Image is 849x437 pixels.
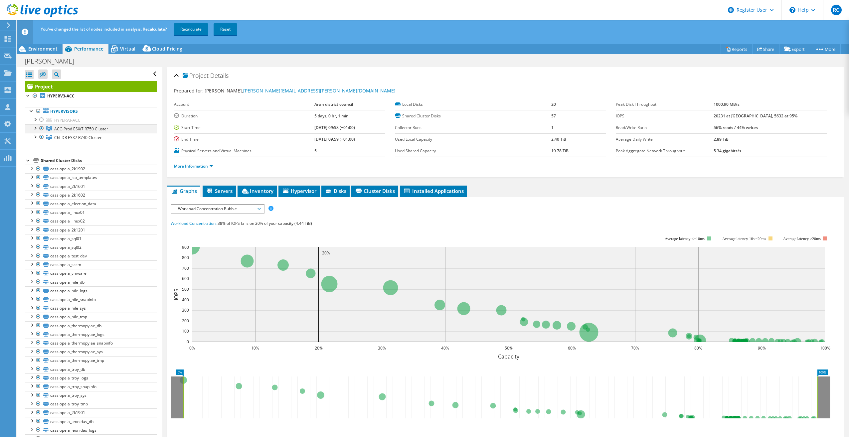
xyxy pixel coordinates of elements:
[783,236,821,241] text: Average latency >20ms
[174,136,314,143] label: End Time
[41,157,157,165] div: Shared Cluster Disks
[314,101,353,107] b: Arun district council
[395,148,551,154] label: Used Shared Capacity
[25,269,157,278] a: cassiopeia_vmware
[173,288,180,300] text: IOPS
[152,46,182,52] span: Cloud Pricing
[25,382,157,391] a: cassiopeia_troy_snapinfo
[314,125,355,130] b: [DATE] 09:58 (+01:00)
[25,417,157,426] a: cassiopeia_leonidas_db
[551,136,566,142] b: 2.40 TiB
[174,101,314,108] label: Account
[205,87,396,94] span: [PERSON_NAME],
[25,408,157,417] a: cassiopeia_2k1901
[378,345,386,351] text: 30%
[752,44,779,54] a: Share
[441,345,449,351] text: 40%
[183,73,209,79] span: Project
[714,101,740,107] b: 1000.90 MB/s
[174,148,314,154] label: Physical Servers and Virtual Machines
[314,148,317,154] b: 5
[28,46,58,52] span: Environment
[54,135,102,140] span: Chi-DR ESX7 R740 Cluster
[25,124,157,133] a: ACC-Prod ESXi7 R750 Cluster
[714,125,758,130] b: 56% reads / 44% writes
[174,163,213,169] a: More Information
[779,44,810,54] a: Export
[206,188,233,194] span: Servers
[314,113,349,119] b: 5 days, 0 hr, 1 min
[325,188,346,194] span: Disks
[25,356,157,365] a: cassiopeia_thermopylae_tmp
[315,345,323,351] text: 20%
[505,345,513,351] text: 50%
[54,126,108,132] span: ACC-Prod ESXi7 R750 Cluster
[182,244,189,250] text: 900
[25,400,157,408] a: cassiopeia_troy_tmp
[25,234,157,243] a: cassiopeia_sql01
[182,255,189,260] text: 800
[25,81,157,92] a: Project
[616,113,713,119] label: IOPS
[714,113,797,119] b: 20231 at [GEOGRAPHIC_DATA], 5632 at 95%
[758,345,766,351] text: 90%
[568,345,576,351] text: 60%
[174,113,314,119] label: Duration
[243,87,396,94] a: [PERSON_NAME][EMAIL_ADDRESS][PERSON_NAME][DOMAIN_NAME]
[25,304,157,313] a: cassiopeia_nile_sys
[25,217,157,225] a: cassiopeia_linux02
[25,191,157,199] a: cassiopeia_2k1602
[182,286,189,292] text: 500
[395,101,551,108] label: Local Disks
[25,260,157,269] a: cassiopeia_sccm
[182,297,189,303] text: 400
[551,125,554,130] b: 1
[810,44,841,54] a: More
[721,44,753,54] a: Reports
[187,339,189,345] text: 0
[631,345,639,351] text: 70%
[25,243,157,251] a: cassiopeia_sql02
[25,182,157,191] a: cassiopeia_2k1601
[25,165,157,173] a: cassiopeia_2k1902
[25,278,157,286] a: cassiopeia_nile_db
[25,286,157,295] a: cassiopeia_nile_logs
[395,113,551,119] label: Shared Cluster Disks
[551,148,569,154] b: 19.78 TiB
[395,124,551,131] label: Collector Runs
[210,72,229,79] span: Details
[551,101,556,107] b: 20
[789,7,795,13] svg: \n
[189,345,195,351] text: 0%
[41,26,167,32] span: You've changed the list of nodes included in analysis. Recalculate?
[25,348,157,356] a: cassiopeia_thermopylae_sys
[25,365,157,373] a: cassiopeia_troy_db
[314,136,355,142] b: [DATE] 09:59 (+01:00)
[175,205,260,213] span: Workload Concentration Bubble
[25,133,157,142] a: Chi-DR ESX7 R740 Cluster
[174,124,314,131] label: Start Time
[25,295,157,304] a: cassiopeia_nile_snapinfo
[182,307,189,313] text: 300
[616,101,713,108] label: Peak Disk Throughput
[182,328,189,334] text: 100
[25,92,157,100] a: HYPERV3-ACC
[182,318,189,324] text: 200
[714,136,729,142] b: 2.89 TiB
[403,188,464,194] span: Installed Applications
[25,391,157,400] a: cassiopeia_troy_sys
[616,136,713,143] label: Average Daily Write
[241,188,273,194] span: Inventory
[820,345,830,351] text: 100%
[25,339,157,347] a: cassiopeia_thermopylae_snapinfo
[174,23,208,35] a: Recalculate
[182,276,189,281] text: 600
[25,373,157,382] a: cassiopeia_troy_logs
[25,173,157,182] a: cassiopeia_iso_templates
[25,107,157,116] a: Hypervisors
[25,426,157,434] a: cassiopeia_leonidas_logs
[120,46,135,52] span: Virtual
[74,46,103,52] span: Performance
[322,250,330,256] text: 20%
[665,236,705,241] tspan: Average latency <=10ms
